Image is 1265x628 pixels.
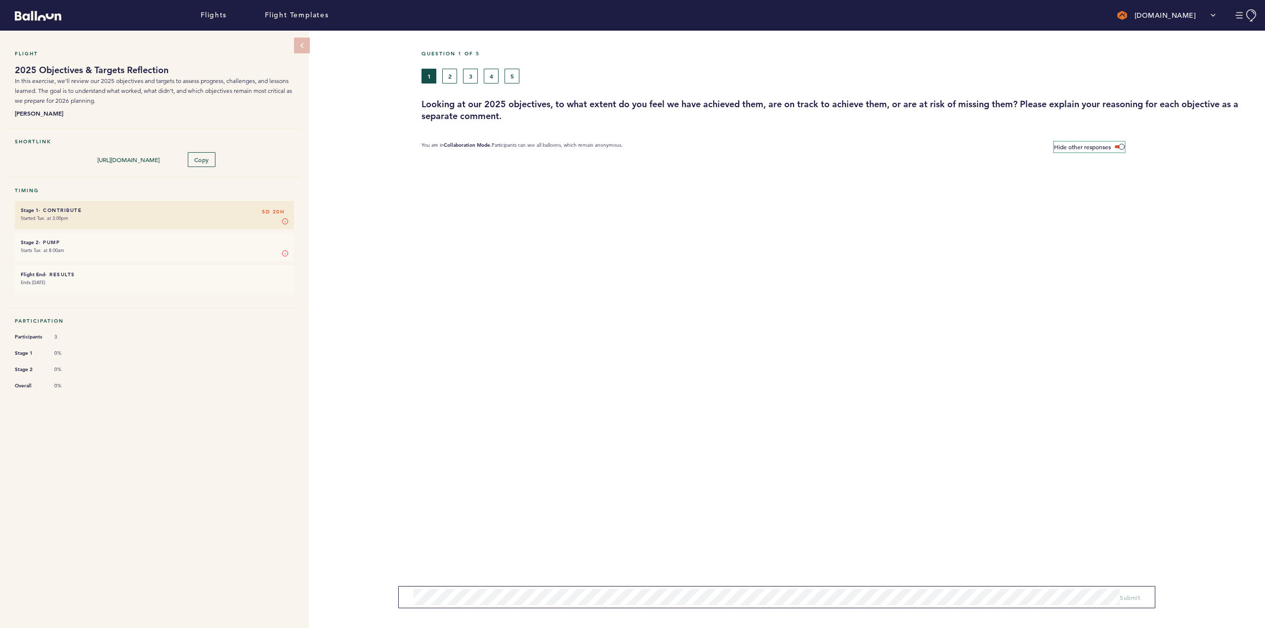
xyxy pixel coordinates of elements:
b: Collaboration Mode. [444,142,492,148]
span: 5D 20H [262,207,284,217]
span: Hide other responses [1054,143,1111,151]
small: Stage 2 [21,239,39,246]
a: Flight Templates [265,10,329,21]
svg: Balloon [15,11,61,21]
a: Flights [201,10,227,21]
span: Copy [194,156,209,164]
button: Submit [1120,592,1140,602]
h5: Shortlink [15,138,294,145]
time: Ends [DATE] [21,279,45,286]
h5: Timing [15,187,294,194]
span: In this exercise, we’ll review our 2025 objectives and targets to assess progress, challenges, an... [15,77,292,104]
span: 0% [54,366,84,373]
h6: - Contribute [21,207,288,213]
h5: Question 1 of 5 [422,50,1258,57]
span: 3 [54,334,84,340]
h3: Looking at our 2025 objectives, to what extent do you feel we have achieved them, are on track to... [422,98,1258,122]
button: [DOMAIN_NAME] [1112,5,1221,25]
small: Stage 1 [21,207,39,213]
a: Balloon [7,10,61,20]
b: [PERSON_NAME] [15,108,294,118]
h6: - Results [21,271,288,278]
span: 0% [54,382,84,389]
button: 1 [422,69,436,84]
span: Participants [15,332,44,342]
h6: - Pump [21,239,288,246]
time: Starts Tue. at 8:00am [21,247,64,253]
h1: 2025 Objectives & Targets Reflection [15,64,294,76]
h5: Participation [15,318,294,324]
button: 2 [442,69,457,84]
span: Overall [15,381,44,391]
button: Manage Account [1235,9,1258,22]
button: 4 [484,69,499,84]
time: Started Tue. at 3:00pm [21,215,68,221]
h5: Flight [15,50,294,57]
p: [DOMAIN_NAME] [1135,10,1196,20]
button: 5 [505,69,519,84]
p: You are in Participants can see all balloons, which remain anonymous. [422,142,623,152]
span: Submit [1120,593,1140,601]
small: Flight End [21,271,45,278]
button: Copy [188,152,215,167]
span: Stage 2 [15,365,44,375]
span: Stage 1 [15,348,44,358]
button: 3 [463,69,478,84]
span: 0% [54,350,84,357]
